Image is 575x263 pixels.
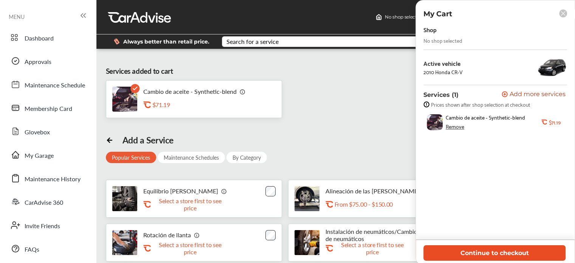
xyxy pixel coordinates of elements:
[152,101,228,108] div: $71.19
[294,230,319,255] img: tire-install-swap-tires-thumb.jpg
[25,245,39,255] span: FAQs
[25,221,60,231] span: Invite Friends
[431,101,530,107] span: Prices shown after shop selection at checkout
[510,91,566,98] span: Add more services
[7,28,89,47] a: Dashboard
[106,152,156,163] div: Popular Services
[502,91,567,98] a: Add more services
[226,39,279,45] div: Search for a service
[152,197,228,212] p: Select a store first to see price
[152,241,228,255] p: Select a store first to see price
[7,215,89,235] a: Invite Friends
[385,14,422,20] span: No shop selected
[325,187,420,195] p: Alineación de las [PERSON_NAME]
[25,81,85,90] span: Maintenance Schedule
[335,201,393,208] p: From $75.00 - $150.00
[423,37,462,44] div: No shop selected
[123,39,209,44] span: Always better than retail price.
[240,89,246,95] img: info_icon_vector.svg
[7,168,89,188] a: Maintenance History
[158,152,225,163] div: Maintenance Schedules
[106,66,173,76] div: Services added to cart
[143,88,237,95] p: Cambio de aceite - Synthetic-blend
[446,114,525,120] span: Cambio de aceite - Synthetic-blend
[122,135,174,145] div: Add a Service
[502,91,566,98] button: Add more services
[25,151,54,161] span: My Garage
[7,145,89,165] a: My Garage
[423,60,463,67] div: Active vehicle
[226,152,267,163] div: By Category
[423,24,437,34] div: Shop
[376,14,382,20] img: header-home-logo.8d720a4f.svg
[427,114,443,130] img: oil-change-thumb.jpg
[294,186,319,211] img: wheel-alignment-thumb.jpg
[446,123,464,129] div: Remove
[143,187,218,195] p: Equilibrio [PERSON_NAME]
[7,98,89,118] a: Membership Card
[423,101,429,107] img: info-strock.ef5ea3fe.svg
[423,91,459,98] p: Services (1)
[537,56,567,79] img: 6674_st0640_046.jpg
[112,230,137,255] img: tire-rotation-thumb.jpg
[25,104,72,114] span: Membership Card
[143,231,191,238] p: Rotación de llanta
[114,38,119,45] img: dollor_label_vector.a70140d1.svg
[25,57,51,67] span: Approvals
[423,245,566,261] button: Continue to checkout
[112,87,137,112] img: oil-change-thumb.jpg
[7,192,89,212] a: CarAdvise 360
[9,14,25,20] span: MENU
[25,174,81,184] span: Maintenance History
[335,241,410,255] p: Select a store first to see price
[7,239,89,258] a: FAQs
[221,188,227,194] img: info_icon_vector.svg
[7,121,89,141] a: Glovebox
[25,128,50,137] span: Glovebox
[423,69,463,75] div: 2010 Honda CR-V
[423,9,452,18] p: My Cart
[112,186,137,211] img: tire-wheel-balance-thumb.jpg
[549,119,560,125] b: $71.19
[25,198,63,208] span: CarAdvise 360
[7,51,89,71] a: Approvals
[194,232,200,238] img: info_icon_vector.svg
[325,228,424,242] p: Instalación de neumáticos/Cambio de neumáticos
[7,75,89,94] a: Maintenance Schedule
[25,34,54,44] span: Dashboard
